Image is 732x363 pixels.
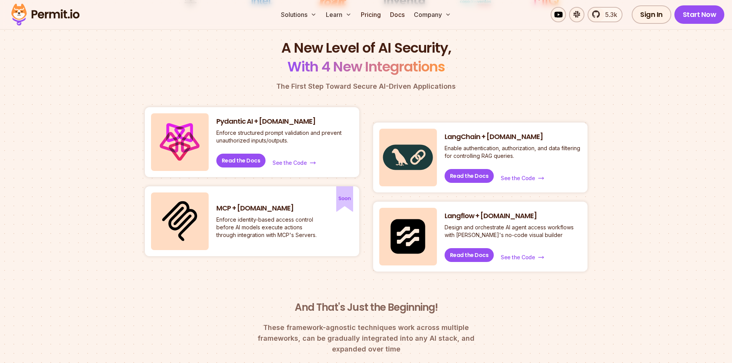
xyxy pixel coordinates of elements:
[445,169,494,183] a: Read the Docs
[387,7,408,22] a: Docs
[287,57,445,76] span: With 4 New Integrations
[145,38,588,76] h2: A New Level of AI Security,
[323,7,355,22] button: Learn
[411,7,454,22] button: Company
[272,159,307,167] span: See the Code
[216,154,266,167] a: Read the Docs
[500,253,545,262] a: See the Code
[632,5,671,24] a: Sign In
[243,301,489,315] h3: And That's Just the Beginning!
[272,158,317,167] a: See the Code
[243,322,489,355] p: These framework-agnostic techniques work across multiple frameworks, can be gradually integrated ...
[445,248,494,262] a: Read the Docs
[145,81,588,92] p: The First Step Toward Secure AI-Driven Applications
[500,174,545,183] a: See the Code
[216,216,320,239] p: Enforce identity-based access control before AI models execute actions through integration with M...
[674,5,725,24] a: Start Now
[501,174,535,182] span: See the Code
[445,144,581,160] p: Enable authentication, authorization, and data filtering for controlling RAG queries.
[216,129,353,144] p: Enforce structured prompt validation and prevent unauthorized inputs/outputs.
[445,211,581,221] h3: Langflow + [DOMAIN_NAME]
[8,2,83,28] img: Permit logo
[216,204,320,213] h3: MCP + [DOMAIN_NAME]
[601,10,617,19] span: 5.3k
[278,7,320,22] button: Solutions
[216,117,353,126] h3: Pydantic AI + [DOMAIN_NAME]
[445,132,581,142] h3: LangChain + [DOMAIN_NAME]
[445,224,581,239] p: Design and orchestrate AI agent access workflows with [PERSON_NAME]'s no-code visual builder
[358,7,384,22] a: Pricing
[588,7,622,22] a: 5.3k
[501,254,535,261] span: See the Code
